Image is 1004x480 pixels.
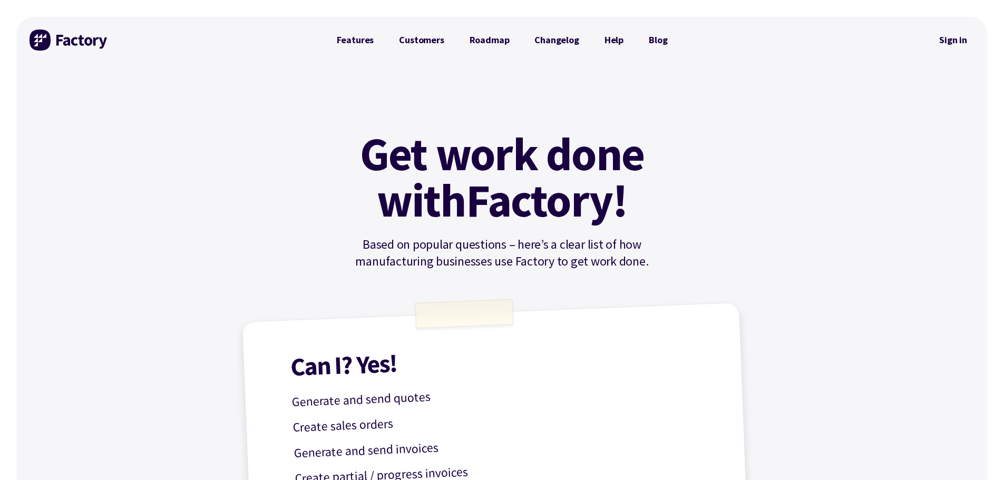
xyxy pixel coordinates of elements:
[324,236,680,270] p: Based on popular questions – here’s a clear list of how manufacturing businesses use Factory to g...
[522,30,591,51] a: Changelog
[932,28,974,52] a: Sign in
[592,30,636,51] a: Help
[30,30,109,51] img: Factory
[386,30,456,51] a: Customers
[932,28,974,52] nav: Secondary Navigation
[457,30,522,51] a: Roadmap
[324,30,387,51] a: Features
[291,376,713,413] p: Generate and send quotes
[294,427,715,464] p: Generate and send invoices
[293,401,714,438] p: Create sales orders
[466,177,628,223] mark: Factory!
[324,30,680,51] nav: Primary Navigation
[636,30,680,51] a: Blog
[344,131,660,223] h1: Get work done with
[290,338,711,379] h1: Can I? Yes!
